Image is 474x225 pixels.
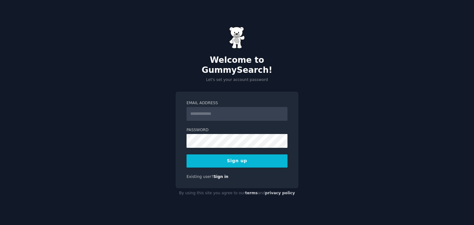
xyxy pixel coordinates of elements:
h2: Welcome to GummySearch! [176,55,298,75]
img: Gummy Bear [229,27,245,49]
a: terms [245,191,258,195]
p: Let's set your account password [176,77,298,83]
span: Existing user? [187,174,213,179]
a: Sign in [213,174,229,179]
button: Sign up [187,154,287,168]
label: Password [187,127,287,133]
div: By using this site you agree to our and [176,188,298,198]
a: privacy policy [265,191,295,195]
label: Email Address [187,100,287,106]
